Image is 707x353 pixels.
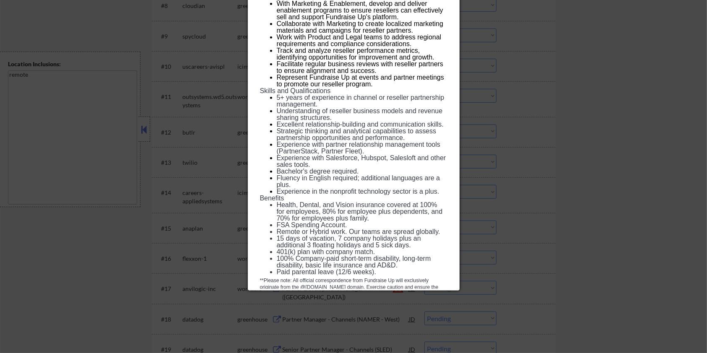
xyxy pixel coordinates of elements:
[277,248,375,255] span: 401(k) plan with company match.
[277,107,443,121] span: Understanding of reseller business models and revenue sharing structures.
[277,188,439,195] span: Experience in the nonprofit technology sector is a plus.
[277,228,440,235] span: Remote or Hybrid work. Our teams are spread globally.
[277,47,447,61] li: Track and analyze reseller performance metrics, identifying opportunities for improvement and gro...
[277,74,447,88] li: Represent Fundraise Up at events and partner meetings to promote our reseller program.
[277,255,431,269] span: 100% Company-paid short-term disability, long-term disability, basic life insurance and AD&D.
[260,87,331,94] span: Skills and Qualifications
[277,168,359,175] span: Bachelor's degree required.
[277,34,447,47] li: Work with Product and Legal teams to address regional requirements and compliance considerations.
[277,268,376,275] span: Paid parental leave (12/6 weeks).
[277,221,347,228] span: FSA Spending Account.
[277,235,421,249] span: 15 days of vacation, 7 company holidays plus an additional 3 floating holidays and 5 sick days.
[277,121,444,128] span: Excellent relationship-building and communication skills.
[277,127,437,141] span: Strategic thinking and analytical capabilities to assess partnership opportunities and performance.
[277,0,447,21] li: With Marketing & Enablement, develop and deliver enablement programs to ensure resellers can effe...
[277,141,440,155] span: Experience with partner relationship management tools (PartnerStack, Partner Fleet).
[277,61,447,74] li: Facilitate regular business reviews with reseller partners to ensure alignment and success.
[260,278,439,297] sub: **Please note: All official correspondence from Fundraise Up will exclusively originate from the ...
[260,195,284,202] span: Benefits
[277,174,440,188] span: Fluency in English required; additional languages are a plus.
[277,94,444,108] span: 5+ years of experience in channel or reseller partnership management.
[277,154,446,168] span: Experience with Salesforce, Hubspot, Salesloft and other sales tools.
[277,21,447,34] li: Collaborate with Marketing to create localized marketing materials and campaigns for reseller par...
[277,201,443,222] span: Health, Dental, and Vision insurance covered at 100% for employees, 80% for employee plus depende...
